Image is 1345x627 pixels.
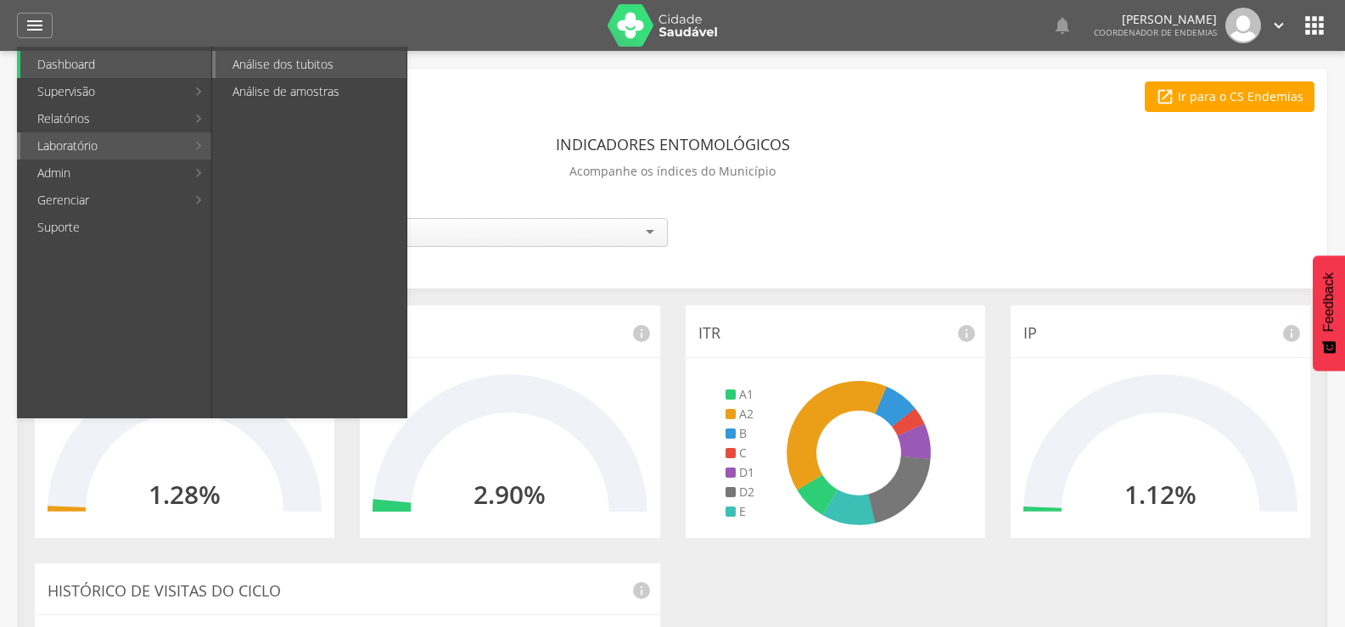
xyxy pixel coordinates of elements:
i:  [1052,15,1073,36]
i: info [1281,323,1302,344]
p: Acompanhe os índices do Município [569,160,776,183]
i: info [631,580,652,601]
i:  [1301,12,1328,39]
li: D2 [726,484,754,501]
i:  [1156,87,1174,106]
span: Feedback [1321,272,1337,332]
li: A1 [726,386,754,403]
a:  [17,13,53,38]
a: Análise de amostras [216,78,406,105]
i: info [956,323,977,344]
p: IRP [373,322,647,344]
li: C [726,445,754,462]
i:  [25,15,45,36]
i: info [631,323,652,344]
li: B [726,425,754,442]
p: ITR [698,322,972,344]
a: Gerenciar [20,187,186,214]
a: Laboratório [20,132,186,160]
a: Dashboard [20,51,211,78]
a: Admin [20,160,186,187]
a:  [1052,8,1073,43]
header: Indicadores Entomológicos [556,129,790,160]
button: Feedback - Mostrar pesquisa [1313,255,1345,371]
p: [PERSON_NAME] [1094,14,1217,25]
li: E [726,503,754,520]
span: Coordenador de Endemias [1094,26,1217,38]
p: IP [1023,322,1297,344]
a: Suporte [20,214,211,241]
a: Relatórios [20,105,186,132]
h2: 1.12% [1124,480,1196,508]
h2: 2.90% [474,480,546,508]
li: A2 [726,406,754,423]
li: D1 [726,464,754,481]
i:  [1269,16,1288,35]
p: Histórico de Visitas do Ciclo [48,580,647,602]
h2: 1.28% [149,480,221,508]
a: Supervisão [20,78,186,105]
a: Análise dos tubitos [216,51,406,78]
a:  [1269,8,1288,43]
a: Ir para o CS Endemias [1145,81,1314,112]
